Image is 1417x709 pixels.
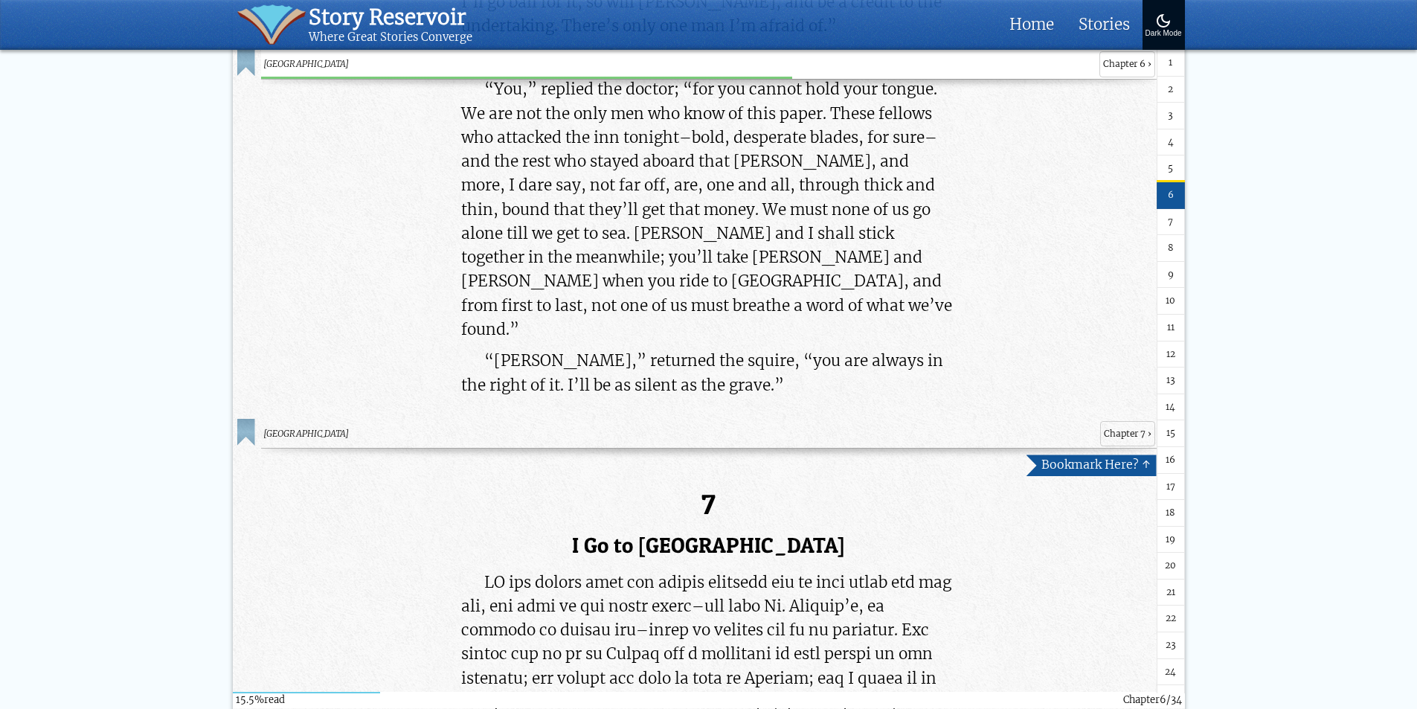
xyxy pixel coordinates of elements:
span: [GEOGRAPHIC_DATA] [263,427,1094,441]
div: Where Great Stories Converge [309,31,472,45]
span: 21 [1166,586,1175,600]
a: 15 [1157,420,1185,447]
span: 13 [1166,373,1175,388]
a: 9 [1157,262,1185,289]
p: “You,” replied the doctor; “for you cannot hold your tongue. We are not the only men who know of ... [461,77,957,341]
a: 7 [1157,209,1185,236]
a: 16 [1157,447,1185,474]
span: Chapter 6 › [1099,51,1155,77]
span: [GEOGRAPHIC_DATA] [263,57,1093,71]
div: Dark Mode [1146,30,1182,38]
a: 20 [1157,553,1185,580]
span: 16 [1166,453,1175,467]
div: Story Reservoir [309,4,472,31]
a: 12 [1157,341,1185,368]
a: 24 [1157,659,1185,686]
a: Bookmark Here? ↑ [1026,455,1157,476]
span: 10 [1166,294,1175,308]
span: 6 [1168,188,1174,202]
a: 21 [1157,580,1185,606]
a: 1 [1157,50,1185,77]
span: 9 [1168,268,1174,282]
span: 15.5% [236,694,264,707]
a: 4 [1157,129,1185,156]
a: 23 [1157,632,1185,659]
div: Chapter /34 [1123,693,1182,708]
a: 8 [1157,235,1185,262]
p: “[PERSON_NAME],” returned the squire, “you are always in the right of it. I’ll be as silent as th... [461,349,957,397]
span: 11 [1167,321,1175,335]
a: 13 [1157,368,1185,394]
a: 17 [1157,474,1185,501]
span: 17 [1166,480,1175,494]
a: 10 [1157,288,1185,315]
span: 7 [1168,215,1173,229]
span: 15 [1166,426,1175,440]
span: 25 [1166,691,1176,705]
h2: 7 [261,489,1157,521]
span: 20 [1165,559,1176,573]
a: 19 [1157,527,1185,554]
a: 18 [1157,500,1185,527]
span: 5 [1168,161,1173,176]
div: read [236,693,285,708]
span: 22 [1166,612,1176,626]
a: 14 [1157,394,1185,421]
img: icon of book with waver spilling out. [237,4,306,45]
span: 23 [1166,638,1176,652]
span: 4 [1168,135,1174,150]
span: Chapter 7 › [1100,421,1155,447]
a: 22 [1157,606,1185,632]
span: 14 [1166,400,1175,414]
span: Bookmark Here? ↑ [1041,457,1151,472]
span: 6 [1160,694,1166,707]
span: 1 [1169,56,1172,70]
span: 2 [1168,83,1173,97]
h3: I Go to [GEOGRAPHIC_DATA] [261,533,1157,558]
span: 3 [1168,109,1173,123]
a: 2 [1157,77,1185,103]
span: 19 [1166,533,1175,547]
img: Turn On Dark Mode [1154,12,1172,30]
a: 5 [1157,155,1185,182]
span: 12 [1166,347,1175,362]
a: 11 [1157,315,1185,341]
span: 8 [1168,241,1174,255]
a: 6 [1157,182,1185,209]
a: 3 [1157,103,1185,129]
span: 18 [1166,506,1175,520]
span: 24 [1165,665,1176,679]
